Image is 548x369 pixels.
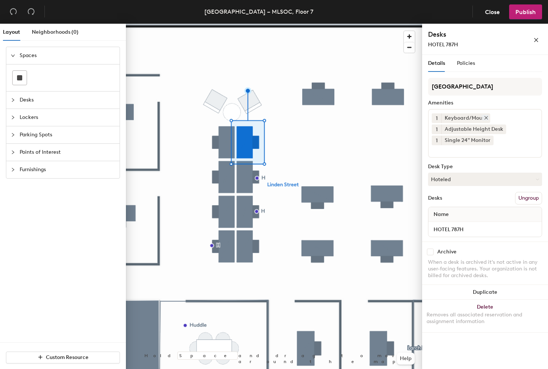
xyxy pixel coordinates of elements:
span: Furnishings [20,161,115,178]
input: Unnamed desk [430,224,540,235]
div: Desks [428,195,442,201]
span: HOTEL 787H [428,41,458,48]
button: 1 [432,113,441,123]
span: close [534,37,539,43]
div: Amenities [428,100,542,106]
div: Single 24" Monitor [441,136,494,145]
button: Close [479,4,506,19]
span: collapsed [11,167,15,172]
span: 1 [436,114,438,122]
span: Name [430,208,452,221]
button: Publish [509,4,542,19]
span: Details [428,60,445,66]
span: expanded [11,53,15,58]
span: Policies [457,60,475,66]
div: Adjustable Height Desk [441,124,506,134]
button: 1 [432,136,441,145]
div: Keyboard/Mouse [441,113,490,123]
span: Publish [515,9,536,16]
span: Desks [20,92,115,109]
span: Spaces [20,47,115,64]
span: collapsed [11,98,15,102]
span: Parking Spots [20,126,115,143]
span: Neighborhoods (0) [32,29,78,35]
button: Duplicate [422,285,548,300]
button: Hoteled [428,173,542,186]
div: Archive [437,249,457,255]
button: Redo (⌘ + ⇧ + Z) [24,4,39,19]
button: Custom Resource [6,352,120,363]
div: Removes all associated reservation and assignment information [427,312,544,325]
button: Help [397,353,415,365]
div: [GEOGRAPHIC_DATA] – MLSOC, Floor 7 [204,7,313,16]
span: 1 [436,137,438,144]
span: Lockers [20,109,115,126]
span: 1 [436,126,438,133]
span: collapsed [11,150,15,154]
span: collapsed [11,133,15,137]
div: Desk Type [428,164,542,170]
button: 1 [432,124,441,134]
div: When a desk is archived it's not active in any user-facing features. Your organization is not bil... [428,259,542,279]
span: Close [485,9,500,16]
h4: Desks [428,30,509,39]
span: collapsed [11,115,15,120]
span: Custom Resource [46,354,88,360]
span: Layout [3,29,20,35]
span: undo [10,8,17,15]
span: Points of Interest [20,144,115,161]
button: Ungroup [515,192,542,205]
button: DeleteRemoves all associated reservation and assignment information [422,300,548,332]
button: Undo (⌘ + Z) [6,4,21,19]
